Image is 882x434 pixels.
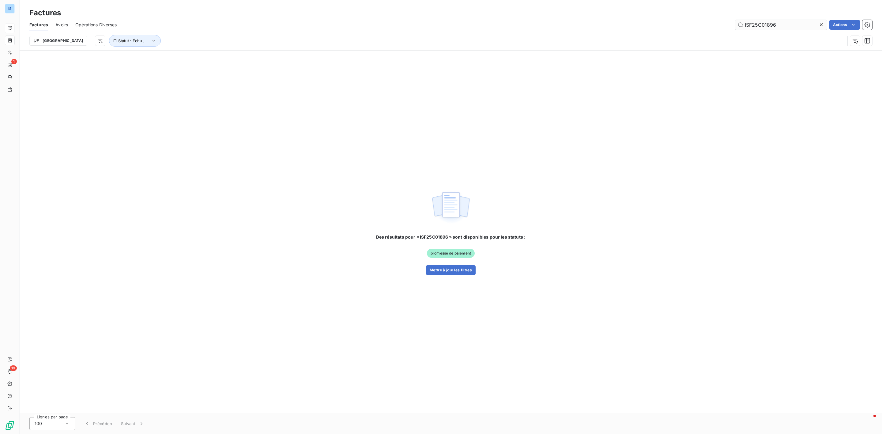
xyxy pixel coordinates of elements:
span: Opérations Diverses [75,22,117,28]
div: IS [5,4,15,13]
span: Statut : Échu , ... [118,38,149,43]
iframe: Intercom live chat [861,413,876,428]
h3: Factures [29,7,61,18]
button: Suivant [117,417,148,430]
button: [GEOGRAPHIC_DATA] [29,36,87,46]
img: empty state [431,189,470,227]
span: 1 [11,59,17,64]
button: Précédent [80,417,117,430]
span: Avoirs [55,22,68,28]
span: Factures [29,22,48,28]
button: Actions [829,20,860,30]
button: Mettre à jour les filtres [426,265,476,275]
span: 100 [35,421,42,427]
button: Statut : Échu , ... [109,35,161,47]
img: Logo LeanPay [5,421,15,430]
span: promesse de paiement [427,249,475,258]
span: Des résultats pour « ISF25C01896 » sont disponibles pour les statuts : [376,234,526,240]
span: 19 [10,365,17,371]
input: Rechercher [735,20,827,30]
